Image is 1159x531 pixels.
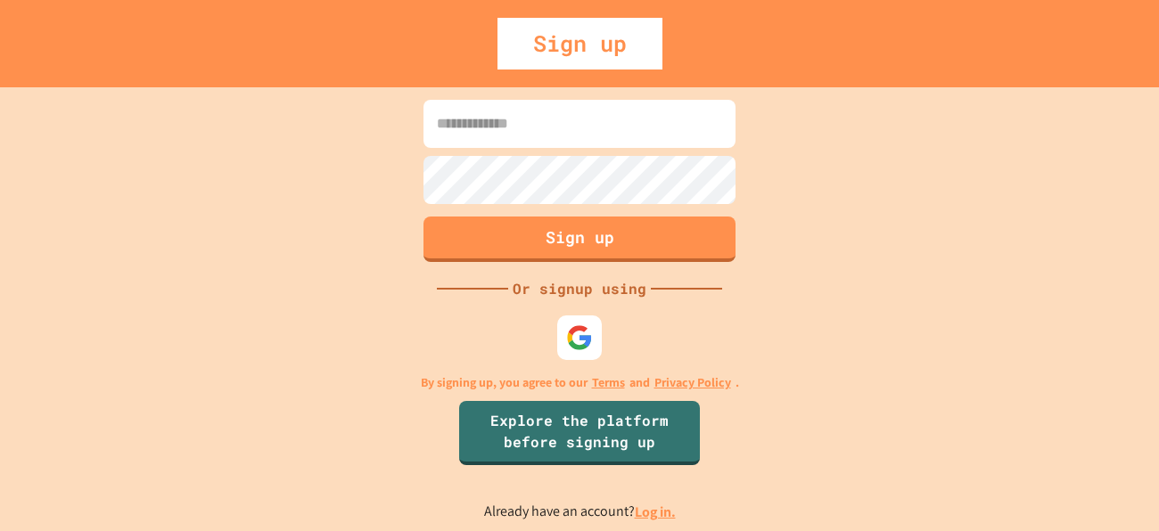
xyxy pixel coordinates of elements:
p: By signing up, you agree to our and . [421,373,739,392]
div: Or signup using [508,278,651,299]
img: google-icon.svg [566,324,593,351]
div: Sign up [497,18,662,69]
button: Sign up [423,216,736,262]
a: Explore the platform before signing up [459,401,700,465]
p: Already have an account? [484,501,676,523]
a: Terms [592,373,625,392]
a: Privacy Policy [654,373,731,392]
a: Log in. [635,502,676,521]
